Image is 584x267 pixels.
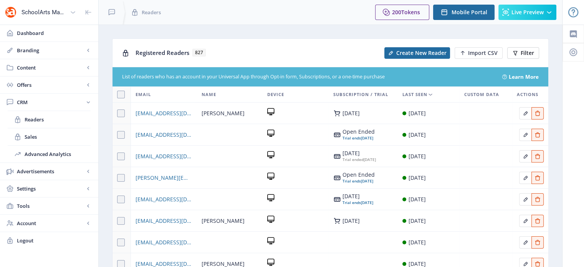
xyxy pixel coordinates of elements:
[17,46,84,54] span: Branding
[519,173,531,181] a: Edit page
[342,135,375,141] div: [DATE]
[8,146,91,163] a: Advanced Analytics
[531,109,544,116] a: Edit page
[17,64,84,71] span: Content
[17,219,84,227] span: Account
[192,49,206,56] span: 827
[521,50,534,56] span: Filter
[519,130,531,138] a: Edit page
[22,4,67,21] div: SchoolArts Magazine
[519,238,531,245] a: Edit page
[342,172,375,178] div: Open Ended
[402,90,427,99] span: Last Seen
[519,109,531,116] a: Edit page
[342,157,364,162] span: Trial ended
[433,5,495,20] button: Mobile Portal
[142,8,161,16] span: Readers
[17,81,84,89] span: Offers
[511,9,544,15] span: Live Preview
[17,185,84,192] span: Settings
[519,195,531,202] a: Edit page
[455,47,503,59] button: Import CSV
[401,8,420,16] span: Tokens
[396,50,447,56] span: Create New Reader
[342,200,361,205] span: Trial ends
[342,129,375,135] div: Open Ended
[342,135,361,141] span: Trial ends
[17,98,84,106] span: CRM
[375,5,429,20] button: 200Tokens
[531,130,544,138] a: Edit page
[25,150,91,158] span: Advanced Analytics
[409,238,426,247] div: [DATE]
[342,110,360,116] div: [DATE]
[452,9,487,15] span: Mobile Portal
[136,90,151,99] span: Email
[384,47,450,59] button: Create New Reader
[468,50,498,56] span: Import CSV
[136,238,192,247] a: [EMAIL_ADDRESS][DOMAIN_NAME]
[519,216,531,224] a: Edit page
[333,90,388,99] span: Subscription / Trial
[464,90,499,99] span: Custom Data
[342,178,361,184] span: Trial ends
[342,218,360,224] div: [DATE]
[509,73,539,81] a: Learn More
[342,156,376,163] div: [DATE]
[409,216,426,226] div: [DATE]
[409,109,426,118] div: [DATE]
[409,195,426,204] div: [DATE]
[17,202,84,210] span: Tools
[531,259,544,267] a: Edit page
[531,238,544,245] a: Edit page
[17,167,84,175] span: Advertisements
[342,178,375,184] div: [DATE]
[498,5,556,20] button: Live Preview
[519,152,531,159] a: Edit page
[531,173,544,181] a: Edit page
[531,195,544,202] a: Edit page
[25,116,91,123] span: Readers
[136,216,192,226] a: [EMAIL_ADDRESS][DOMAIN_NAME]
[5,6,17,18] img: properties.app_icon.png
[342,199,373,206] div: [DATE]
[202,216,245,226] span: [PERSON_NAME]
[17,29,92,37] span: Dashboard
[8,111,91,128] a: Readers
[267,90,284,99] span: Device
[202,90,216,99] span: Name
[136,130,192,139] a: [EMAIL_ADDRESS][DOMAIN_NAME]
[25,133,91,141] span: Sales
[409,173,426,182] div: [DATE]
[342,150,376,156] div: [DATE]
[519,259,531,267] a: Edit page
[531,152,544,159] a: Edit page
[136,49,189,56] span: Registered Readers
[136,109,192,118] a: [EMAIL_ADDRESS][DOMAIN_NAME]
[17,237,92,244] span: Logout
[136,173,192,182] a: [PERSON_NAME][EMAIL_ADDRESS][PERSON_NAME][DOMAIN_NAME]
[531,216,544,224] a: Edit page
[507,47,539,59] button: Filter
[122,73,493,81] div: List of readers who has an account in your Universal App through Opt-in form, Subscriptions, or a...
[136,195,192,204] a: [EMAIL_ADDRESS][DOMAIN_NAME]
[450,47,503,59] a: New page
[409,130,426,139] div: [DATE]
[517,90,538,99] span: Actions
[136,152,192,161] a: [EMAIL_ADDRESS][DOMAIN_NAME]
[8,128,91,145] a: Sales
[202,109,245,118] span: [PERSON_NAME]
[342,193,373,199] div: [DATE]
[409,152,426,161] div: [DATE]
[380,47,450,59] a: New page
